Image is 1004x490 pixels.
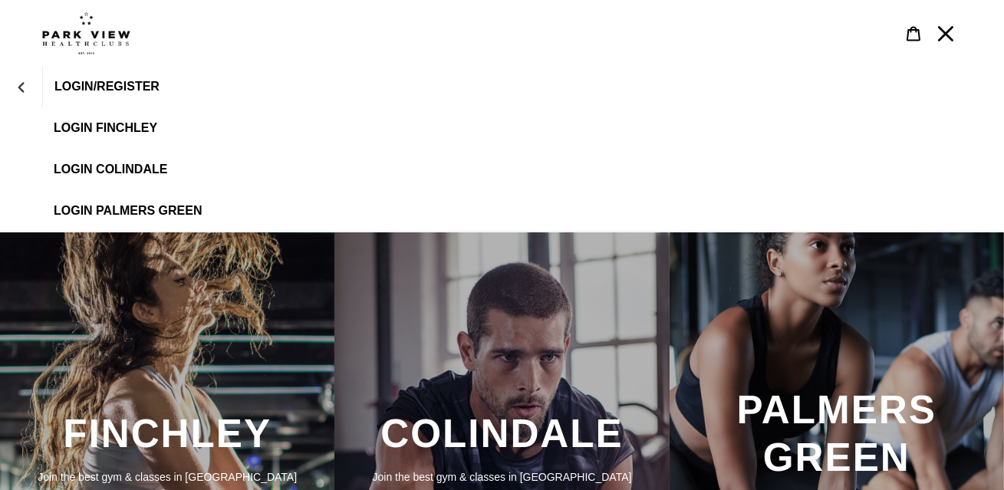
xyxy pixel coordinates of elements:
[685,386,989,481] h3: PALMERS GREEN
[350,469,653,485] p: Join the best gym & classes in [GEOGRAPHIC_DATA]
[54,80,160,94] span: LOGIN/REGISTER
[350,410,653,457] h3: COLINDALE
[54,204,202,218] span: LOGIN PALMERS GREEN
[15,410,319,457] h3: FINCHLEY
[15,469,319,485] p: Join the best gym & classes in [GEOGRAPHIC_DATA]
[54,121,157,135] span: LOGIN FINCHLEY
[930,17,962,50] button: Menu
[42,12,130,54] img: Park view health clubs is a gym near you.
[54,163,167,176] span: LOGIN COLINDALE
